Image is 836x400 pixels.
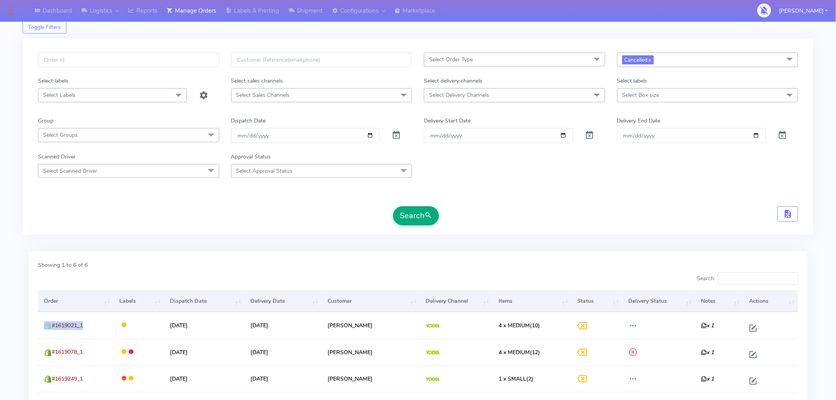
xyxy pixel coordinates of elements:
[622,55,654,64] span: Cancelled
[231,153,271,161] label: Approval Status
[499,322,540,329] span: (10)
[43,167,97,175] span: Select Scanned Driver
[52,322,83,329] span: #1619021_1
[424,117,471,125] label: Delivery Start Date
[38,117,53,125] label: Group
[113,291,164,312] th: Labels: activate to sort column ascending
[43,131,78,139] span: Select Groups
[164,291,245,312] th: Dispatch Date: activate to sort column ascending
[245,339,322,365] td: [DATE]
[38,261,88,269] label: Showing 1 to 6 of 6
[617,77,648,85] label: Select labels
[499,322,530,329] span: 4 x MEDIUM
[701,375,714,383] i: x 1
[499,349,540,356] span: (12)
[322,339,420,365] td: [PERSON_NAME]
[38,77,68,85] label: Select labels
[493,291,572,312] th: Items: activate to sort column ascending
[701,322,714,329] i: x 1
[44,322,52,330] img: shopify.png
[420,291,493,312] th: Delivery Channel: activate to sort column ascending
[622,291,695,312] th: Delivery Status: activate to sort column ascending
[231,53,412,67] input: Customer Reference(email,phone)
[426,324,440,328] img: Yodel
[23,21,66,34] button: Toggle Filters
[695,291,743,312] th: Notes: activate to sort column ascending
[499,375,526,383] span: 1 x SMALL
[322,291,420,312] th: Customer: activate to sort column ascending
[44,349,52,357] img: shopify.png
[245,365,322,392] td: [DATE]
[697,272,798,285] label: Search:
[245,312,322,338] td: [DATE]
[774,3,834,19] button: [PERSON_NAME]
[44,375,52,383] img: shopify.png
[572,291,623,312] th: Status: activate to sort column ascending
[43,91,75,99] span: Select Labels
[52,348,83,356] span: #1619078_1
[245,291,322,312] th: Delivery Date: activate to sort column ascending
[701,349,714,356] i: x 1
[236,91,290,99] span: Select Sales Channels
[617,117,661,125] label: Delivery End Date
[38,153,75,161] label: Scanned Driver
[38,53,219,67] input: Order Id
[424,77,482,85] label: Select delivery channels
[429,56,473,63] span: Select Order Type
[322,312,420,338] td: [PERSON_NAME]
[231,117,266,125] label: Dispatch Date
[393,206,439,225] button: Search
[164,365,245,392] td: [DATE]
[622,91,659,99] span: Select Box size
[231,77,283,85] label: Select sales channels
[718,272,798,285] input: Search:
[426,377,440,381] img: Yodel
[648,55,651,64] a: x
[38,291,113,312] th: Order: activate to sort column ascending
[236,167,293,175] span: Select Approval Status
[499,375,533,383] span: (2)
[429,91,489,99] span: Select Delivery Channels
[743,291,798,312] th: Actions: activate to sort column ascending
[164,312,245,338] td: [DATE]
[426,351,440,355] img: Yodel
[322,365,420,392] td: [PERSON_NAME]
[52,375,83,383] span: #1619249_1
[499,349,530,356] span: 4 x MEDIUM
[164,339,245,365] td: [DATE]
